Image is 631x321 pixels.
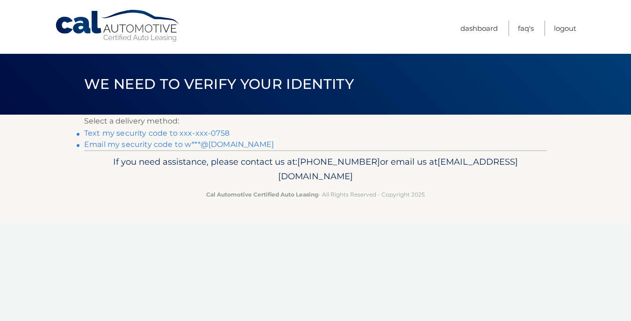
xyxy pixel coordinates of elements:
a: Cal Automotive [55,9,181,43]
strong: Cal Automotive Certified Auto Leasing [206,191,318,198]
p: - All Rights Reserved - Copyright 2025 [90,190,541,199]
a: Text my security code to xxx-xxx-0758 [84,129,229,138]
p: Select a delivery method: [84,115,547,128]
a: Logout [554,21,576,36]
p: If you need assistance, please contact us at: or email us at [90,154,541,184]
span: We need to verify your identity [84,75,354,93]
a: Dashboard [460,21,498,36]
span: [PHONE_NUMBER] [297,156,380,167]
a: Email my security code to w***@[DOMAIN_NAME] [84,140,274,149]
a: FAQ's [518,21,534,36]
